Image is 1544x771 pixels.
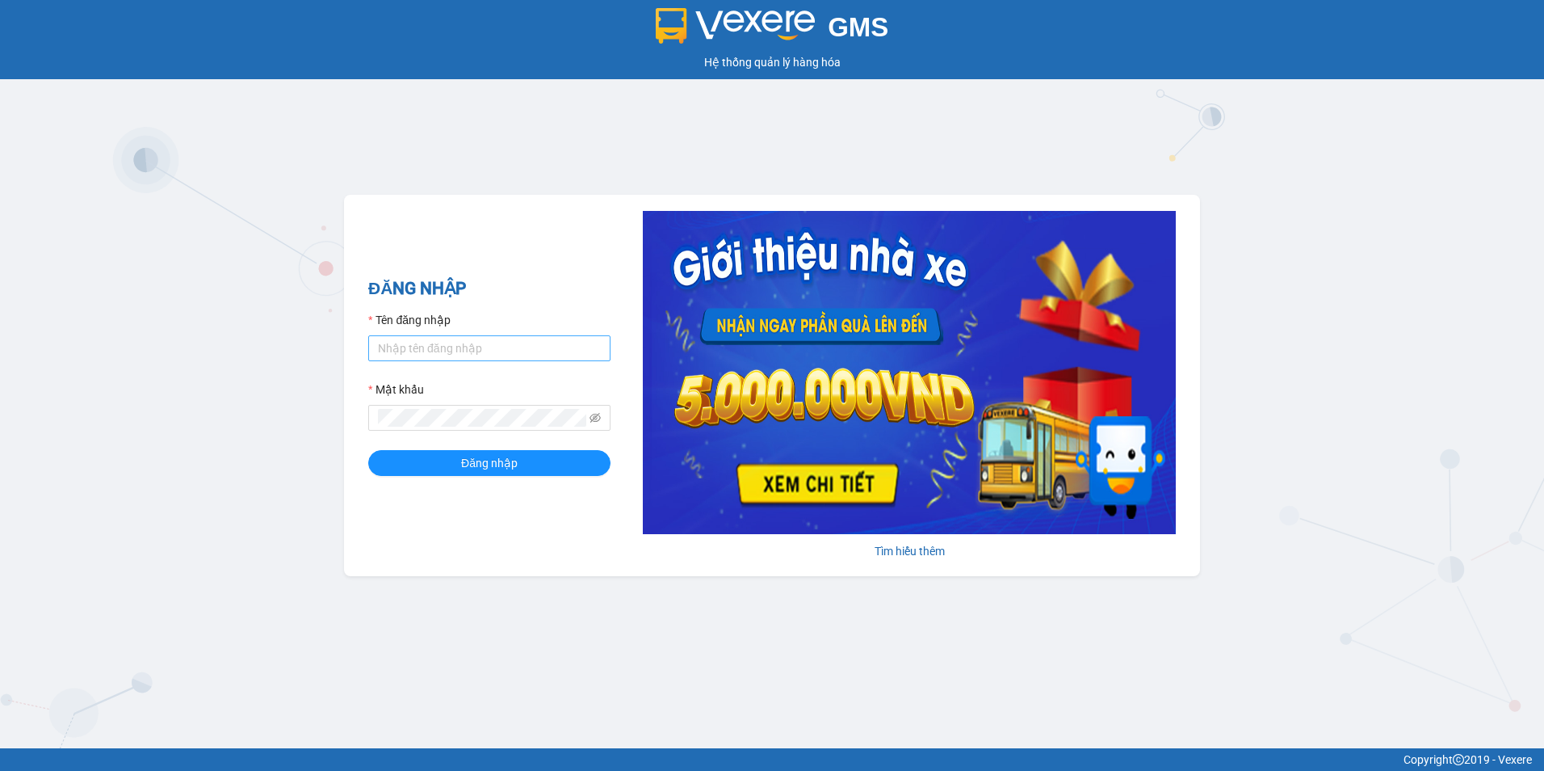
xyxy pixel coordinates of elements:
input: Mật khẩu [378,409,586,427]
a: GMS [656,24,889,37]
h2: ĐĂNG NHẬP [368,276,610,302]
img: logo 2 [656,8,816,44]
span: eye-invisible [589,412,601,423]
span: GMS [828,12,888,42]
button: Đăng nhập [368,450,610,476]
img: banner-0 [643,211,1176,534]
label: Mật khẩu [368,381,424,398]
div: Copyright 2019 - Vexere [12,751,1532,769]
div: Hệ thống quản lý hàng hóa [4,53,1540,71]
input: Tên đăng nhập [368,335,610,361]
span: copyright [1453,754,1464,765]
span: Đăng nhập [461,454,518,472]
label: Tên đăng nhập [368,311,451,329]
div: Tìm hiểu thêm [643,542,1176,560]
